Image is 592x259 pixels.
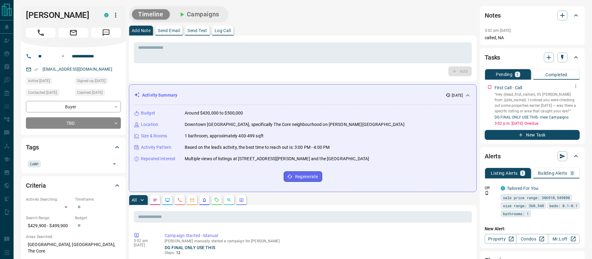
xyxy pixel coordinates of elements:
a: [EMAIL_ADDRESS][DOMAIN_NAME] [43,67,112,72]
span: Contacted [DATE] [28,90,57,96]
svg: Emails [190,198,195,203]
p: Based on the lead's activity, the best time to reach out is: 3:00 PM - 4:00 PM [185,144,330,151]
p: Activity Pattern [141,144,171,151]
h2: Criteria [26,181,46,190]
div: TBD [26,117,121,129]
svg: Agent Actions [239,198,244,203]
p: Off [485,185,497,191]
div: condos.ca [104,13,109,17]
div: Alerts [485,149,580,164]
span: size range: 360,548 [503,203,544,209]
p: [GEOGRAPHIC_DATA], [GEOGRAPHIC_DATA], The Core [26,240,121,256]
h2: Alerts [485,151,501,161]
svg: Requests [214,198,219,203]
p: Campaign Started - Manual [165,232,469,239]
p: Timeframe: [75,197,121,202]
svg: Email Verified [34,67,38,72]
p: called, NA [485,35,580,41]
span: beds: 0.1-0.1 [549,203,578,209]
p: Budget: [75,215,121,221]
p: Completed [545,73,567,77]
div: Wed Aug 27 2025 [26,89,72,98]
p: Send Email [158,28,180,33]
p: [PERSON_NAME] manually started a campaign for [PERSON_NAME] [165,239,469,243]
p: All [132,198,137,202]
button: Open [110,160,119,168]
p: 3:02 pm [DATE] [485,28,511,33]
p: Downtown [GEOGRAPHIC_DATA], specifically The Core neighbourhood on [PERSON_NAME][GEOGRAPHIC_DATA] [185,121,405,128]
div: Activity Summary[DATE] [134,90,471,101]
p: [DATE] [452,93,463,98]
p: Activity Summary [142,92,177,98]
p: 1 [521,171,524,175]
p: Location [141,121,158,128]
p: $429,900 - $499,900 [26,221,72,231]
span: Active [DATE] [28,78,50,84]
svg: Listing Alerts [202,198,207,203]
span: Email [59,28,88,38]
h1: [PERSON_NAME] [26,10,95,20]
span: 12 [176,251,180,255]
div: condos.ca [501,186,505,190]
span: CAMP [30,161,39,167]
p: First Call - Call [495,85,522,91]
a: Property [485,234,516,244]
svg: Calls [177,198,182,203]
p: Listing Alerts [491,171,518,175]
span: Call [26,28,55,38]
a: Mr.Loft [548,234,580,244]
a: DG FINAL ONLY USE THIS- View Campaigns [495,115,569,119]
svg: Push Notification Only [485,191,489,195]
p: [DATE] [134,243,155,247]
a: Condos [516,234,548,244]
div: Wed Aug 27 2025 [26,77,72,86]
p: “Hey {{lead_first_name}}, it’s [PERSON_NAME] from {{site_name}}. I noticed you were checking out ... [495,92,580,114]
p: Pending [496,72,512,77]
div: Buyer [26,101,121,112]
span: sale price range: 386910,549890 [503,194,570,201]
p: 0 [571,171,573,175]
p: Actively Searching: [26,197,72,202]
div: Tags [26,140,121,155]
svg: Notes [153,198,158,203]
p: Add Note [132,28,150,33]
button: Regenerate [284,171,322,182]
a: DG FINAL ONLY USE THIS [165,245,215,250]
span: Signed up [DATE] [77,78,105,84]
p: Repeated Interest [141,156,175,162]
p: 3:02 pm [134,239,155,243]
svg: Lead Browsing Activity [165,198,170,203]
p: Steps: [165,250,469,256]
button: Open [59,52,67,60]
button: Campaigns [172,9,225,19]
div: Criteria [26,178,121,193]
svg: Opportunities [227,198,232,203]
p: 1 [516,72,519,77]
p: Send Text [187,28,207,33]
h2: Tags [26,142,39,152]
p: Log Call [215,28,231,33]
div: Wed Aug 27 2025 [75,89,121,98]
p: Areas Searched: [26,234,121,240]
div: Tasks [485,50,580,65]
p: 3:02 p.m. [DATE] - Overdue [495,121,580,126]
p: Size & Rooms [141,133,167,139]
span: Claimed [DATE] [77,90,103,96]
p: Building Alerts [538,171,567,175]
p: Multiple views of listings at [STREET_ADDRESS][PERSON_NAME] and the [GEOGRAPHIC_DATA] [185,156,369,162]
h2: Tasks [485,52,500,62]
button: New Task [485,130,580,140]
h2: Notes [485,10,501,20]
div: Notes [485,8,580,23]
button: Timeline [132,9,170,19]
a: Tailored For You [507,186,538,191]
div: Wed Aug 27 2025 [75,77,121,86]
p: Budget [141,110,155,116]
p: Around $430,000 to $500,000 [185,110,243,116]
p: 1 bathroom, approximately 400-499 sqft [185,133,264,139]
p: Search Range: [26,215,72,221]
span: bathrooms: 1 [503,211,529,217]
p: New Alert: [485,226,580,232]
span: Message [91,28,121,38]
